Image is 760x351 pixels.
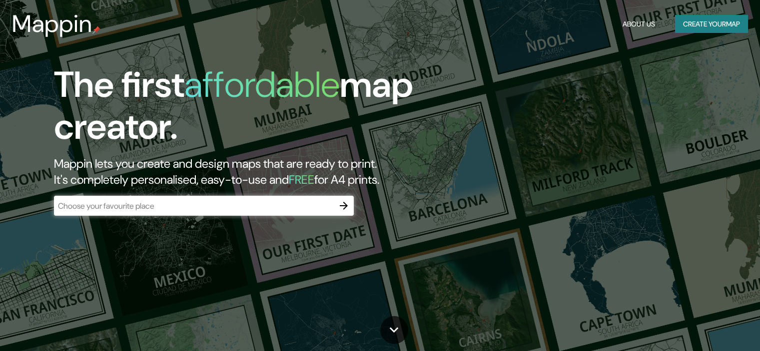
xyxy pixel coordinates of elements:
h5: FREE [289,172,314,187]
h3: Mappin [12,10,92,38]
button: About Us [619,15,659,33]
h2: Mappin lets you create and design maps that are ready to print. It's completely personalised, eas... [54,156,434,188]
input: Choose your favourite place [54,200,334,212]
button: Create yourmap [675,15,748,33]
h1: affordable [184,61,340,108]
h1: The first map creator. [54,64,434,156]
img: mappin-pin [92,26,100,34]
iframe: Help widget launcher [671,312,749,340]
